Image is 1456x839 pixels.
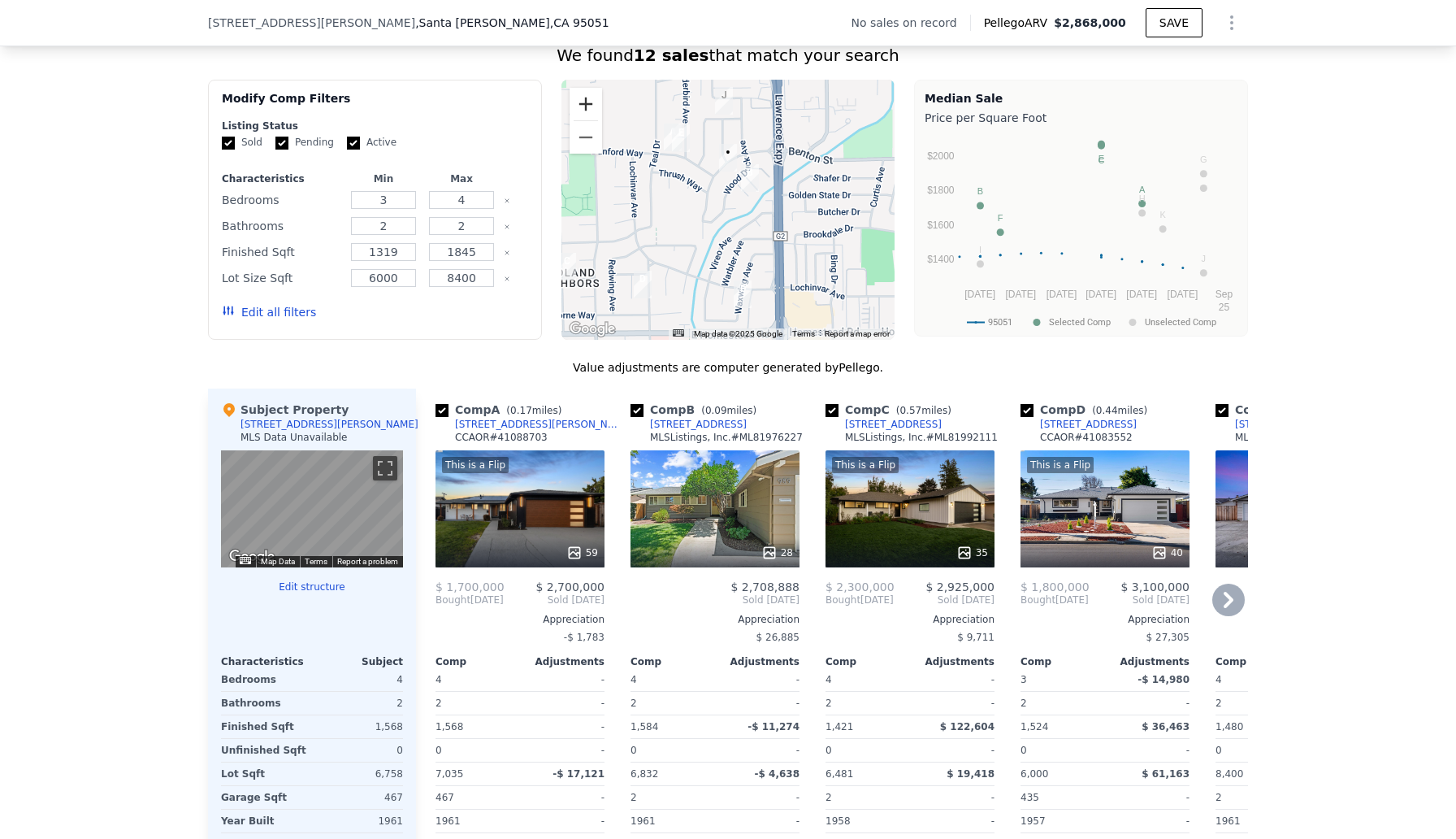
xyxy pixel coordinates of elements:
[1202,254,1207,263] text: J
[1108,739,1189,762] div: -
[221,668,309,691] div: Bedrooms
[1020,593,1055,606] span: Bought
[927,185,955,196] text: $1800
[1215,745,1222,756] span: 0
[504,250,510,256] button: Clear
[984,15,1055,31] span: Pellego ARV
[1108,786,1189,809] div: -
[1215,418,1404,431] a: [STREET_ADDRESS][PERSON_NAME]
[565,319,619,340] img: Google
[630,745,637,756] span: 0
[523,692,604,715] div: -
[630,768,658,780] span: 6,832
[1215,289,1233,300] text: Sep
[913,692,994,715] div: -
[435,674,442,685] span: 4
[435,768,463,780] span: 7,035
[315,786,403,809] div: 467
[240,557,251,564] button: Keyboard shortcuts
[1020,418,1137,431] a: [STREET_ADDRESS]
[1098,154,1104,163] text: E
[435,692,517,715] div: 2
[977,186,983,196] text: B
[998,213,1003,223] text: F
[504,276,510,282] button: Clear
[1126,289,1157,300] text: [DATE]
[520,655,604,668] div: Adjustments
[225,546,279,567] a: Open this area in Google Maps (opens a new window)
[1146,632,1189,643] span: $ 27,305
[315,668,403,691] div: 4
[565,319,619,340] a: Open this area in Google Maps (opens a new window)
[222,136,262,150] label: Sold
[1020,655,1105,668] div: Comp
[500,405,568,416] span: ( miles)
[348,172,419,185] div: Min
[1159,210,1166,220] text: K
[315,715,403,738] div: 1,568
[208,359,1248,376] div: Value adjustments are computer generated by Pellego .
[1137,674,1189,685] span: -$ 14,980
[347,137,360,150] input: Active
[630,593,799,606] span: Sold [DATE]
[426,172,497,185] div: Max
[672,124,690,152] div: 1153 Dunford Way
[315,810,403,832] div: 1961
[1215,792,1222,803] span: 2
[315,692,403,715] div: 2
[1215,402,1347,418] div: Comp E
[1005,289,1036,300] text: [DATE]
[650,431,803,444] div: MLSListings, Inc. # ML81976227
[694,329,782,338] span: Map data ©2025 Google
[1040,418,1137,431] div: [STREET_ADDRESS]
[1098,155,1104,165] text: C
[1142,768,1189,780] span: $ 61,163
[825,692,907,715] div: 2
[435,593,504,606] div: [DATE]
[851,15,969,31] div: No sales on record
[956,545,988,561] div: 35
[630,655,715,668] div: Comp
[1145,317,1216,328] text: Unselected Comp
[979,245,981,254] text: I
[275,137,288,150] input: Pending
[435,810,517,832] div: 1961
[222,120,528,133] div: Listing Status
[894,593,994,606] span: Sold [DATE]
[415,15,609,31] span: , Santa [PERSON_NAME]
[947,768,994,780] span: $ 19,418
[552,768,604,780] span: -$ 17,121
[1020,768,1048,780] span: 6,000
[1085,289,1116,300] text: [DATE]
[825,402,958,418] div: Comp C
[221,786,309,809] div: Garage Sqft
[825,810,907,832] div: 1958
[305,557,327,566] a: Terms (opens in new tab)
[222,172,341,185] div: Characteristics
[1020,721,1048,732] span: 1,524
[792,329,815,338] a: Terms (opens in new tab)
[1139,193,1146,203] text: H
[1020,593,1089,606] div: [DATE]
[825,418,942,431] a: [STREET_ADDRESS]
[558,253,576,280] div: 1634 Peacock Ave
[347,136,396,150] label: Active
[435,721,463,732] span: 1,568
[1108,692,1189,715] div: -
[1020,810,1102,832] div: 1957
[221,763,309,785] div: Lot Sqft
[1020,613,1189,626] div: Appreciation
[1096,405,1118,416] span: 0.44
[504,593,604,606] span: Sold [DATE]
[630,418,747,431] a: [STREET_ADDRESS]
[222,304,316,320] button: Edit all filters
[570,88,602,120] button: Zoom in
[910,655,994,668] div: Adjustments
[825,792,832,803] span: 2
[1142,721,1189,732] span: $ 36,463
[221,692,309,715] div: Bathrooms
[1046,289,1077,300] text: [DATE]
[550,16,609,29] span: , CA 95051
[222,267,341,289] div: Lot Size Sqft
[761,545,793,561] div: 28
